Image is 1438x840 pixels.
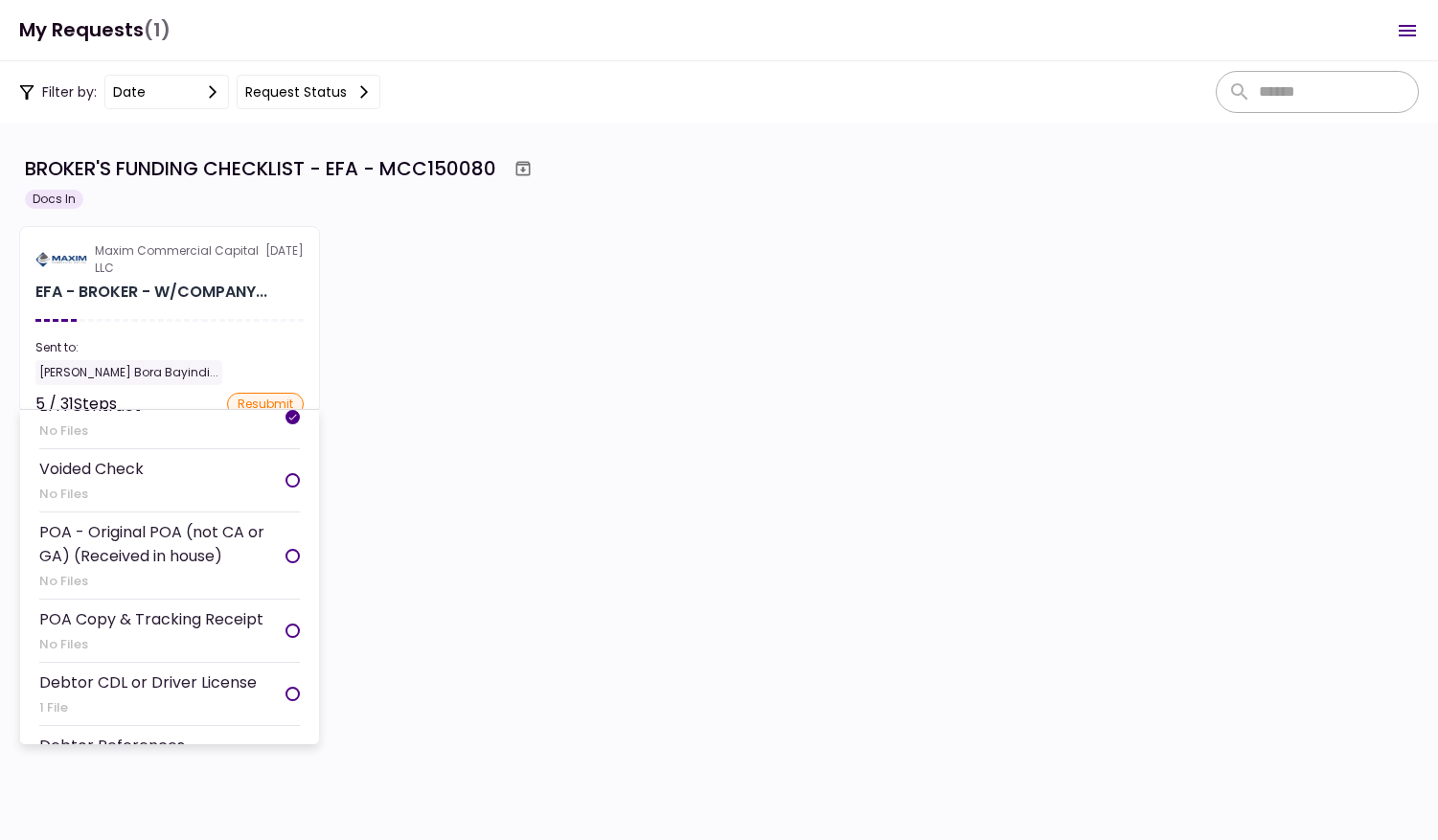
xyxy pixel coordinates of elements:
[25,154,496,183] div: BROKER'S FUNDING CHECKLIST - EFA - MCC150080
[19,75,380,109] div: Filter by:
[39,734,185,758] div: Debtor References
[39,607,263,631] div: POA Copy & Tracking Receipt
[25,190,83,209] div: Docs In
[237,75,380,109] button: Request status
[39,572,285,591] div: No Files
[35,251,87,268] img: Partner logo
[39,485,144,504] div: No Files
[39,698,257,717] div: 1 File
[39,520,285,568] div: POA - Original POA (not CA or GA) (Received in house)
[113,81,146,102] div: date
[104,75,229,109] button: date
[35,281,267,304] div: EFA - BROKER - W/COMPANY - FUNDING CHECKLIST
[227,393,304,416] div: resubmit
[506,151,540,186] button: Archive workflow
[1384,8,1430,54] button: Open menu
[35,242,304,277] div: [DATE]
[39,421,141,441] div: No Files
[35,339,304,356] div: Sent to:
[39,457,144,481] div: Voided Check
[35,360,222,385] div: [PERSON_NAME] Bora Bayindi...
[95,242,265,277] div: Maxim Commercial Capital LLC
[19,11,171,50] h1: My Requests
[39,635,263,654] div: No Files
[144,11,171,50] span: (1)
[35,393,117,416] div: 5 / 31 Steps
[39,670,257,694] div: Debtor CDL or Driver License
